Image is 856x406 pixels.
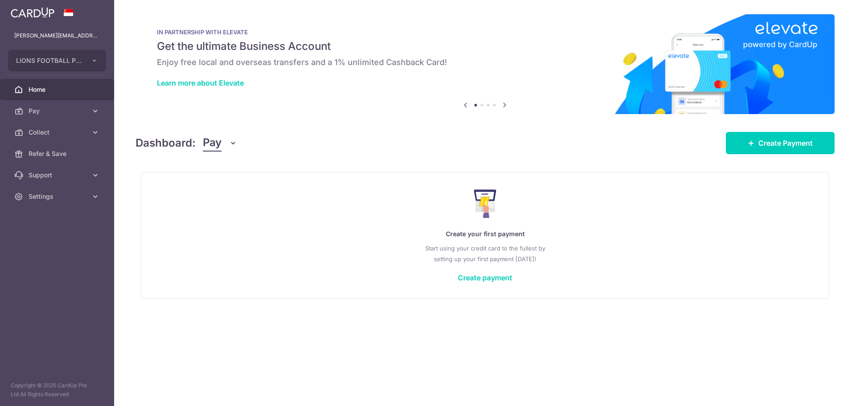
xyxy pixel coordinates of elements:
[157,57,813,68] h6: Enjoy free local and overseas transfers and a 1% unlimited Cashback Card!
[157,78,244,87] a: Learn more about Elevate
[474,189,497,218] img: Make Payment
[159,243,811,264] p: Start using your credit card to the fullest by setting up your first payment [DATE]!
[203,135,222,152] span: Pay
[16,56,82,65] span: LIONS FOOTBALL PTE. LTD.
[29,107,87,115] span: Pay
[159,229,811,239] p: Create your first payment
[458,273,512,282] a: Create payment
[726,132,835,154] a: Create Payment
[29,128,87,137] span: Collect
[14,31,100,40] p: [PERSON_NAME][EMAIL_ADDRESS][DOMAIN_NAME]
[29,171,87,180] span: Support
[203,135,237,152] button: Pay
[136,14,835,114] img: Renovation banner
[758,138,813,148] span: Create Payment
[8,50,106,71] button: LIONS FOOTBALL PTE. LTD.
[11,7,54,18] img: CardUp
[157,39,813,53] h5: Get the ultimate Business Account
[136,135,196,151] h4: Dashboard:
[29,149,87,158] span: Refer & Save
[29,85,87,94] span: Home
[157,29,813,36] p: IN PARTNERSHIP WITH ELEVATE
[29,192,87,201] span: Settings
